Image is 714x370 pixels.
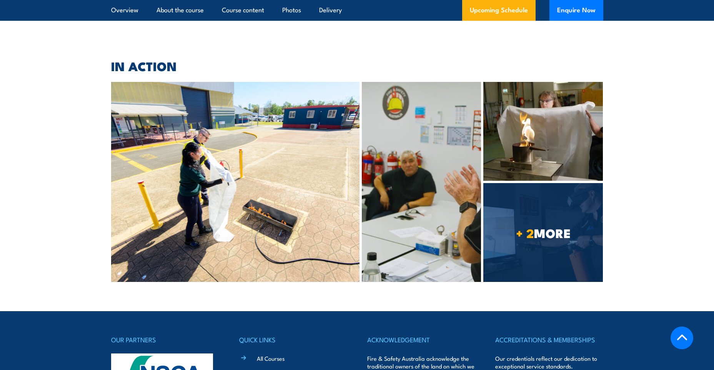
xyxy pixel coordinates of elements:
[111,60,603,71] h2: IN ACTION
[495,355,603,370] p: Our credentials reflect our dedication to exceptional service standards.
[483,183,603,282] a: + 2MORE
[257,354,285,362] a: All Courses
[239,334,347,345] h4: QUICK LINKS
[483,227,603,238] span: MORE
[483,82,603,181] img: Fire Extinguisher Fire Blanket
[367,334,475,345] h4: ACKNOWLEDGEMENT
[111,82,360,282] img: Fire Extinguisher Training
[362,82,481,282] img: Fire Extinguisher Classroom Training
[495,334,603,345] h4: ACCREDITATIONS & MEMBERSHIPS
[111,334,219,345] h4: OUR PARTNERS
[516,223,534,242] strong: + 2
